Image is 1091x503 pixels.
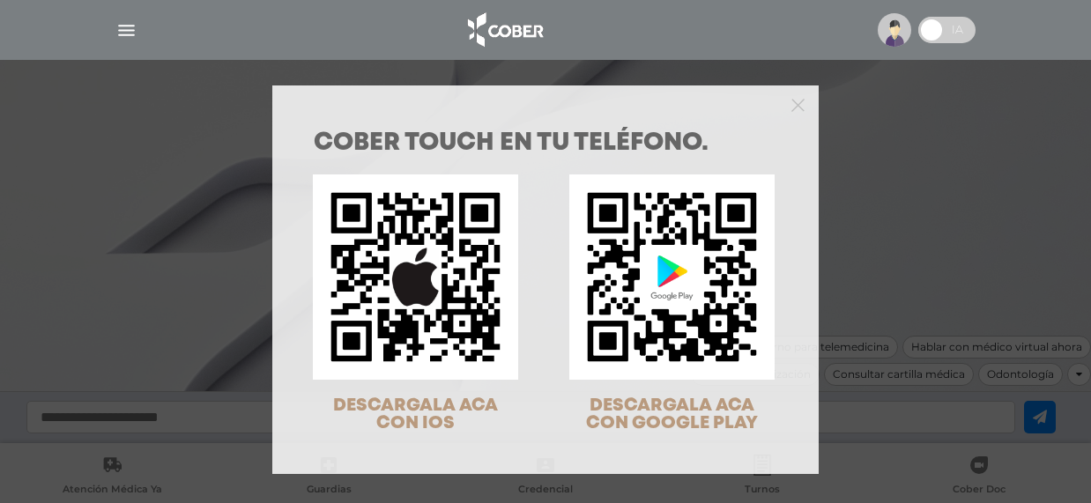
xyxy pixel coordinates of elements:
[333,397,498,432] span: DESCARGALA ACA CON IOS
[314,131,777,156] h1: COBER TOUCH en tu teléfono.
[313,174,518,380] img: qr-code
[586,397,758,432] span: DESCARGALA ACA CON GOOGLE PLAY
[569,174,775,380] img: qr-code
[791,96,805,112] button: Close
